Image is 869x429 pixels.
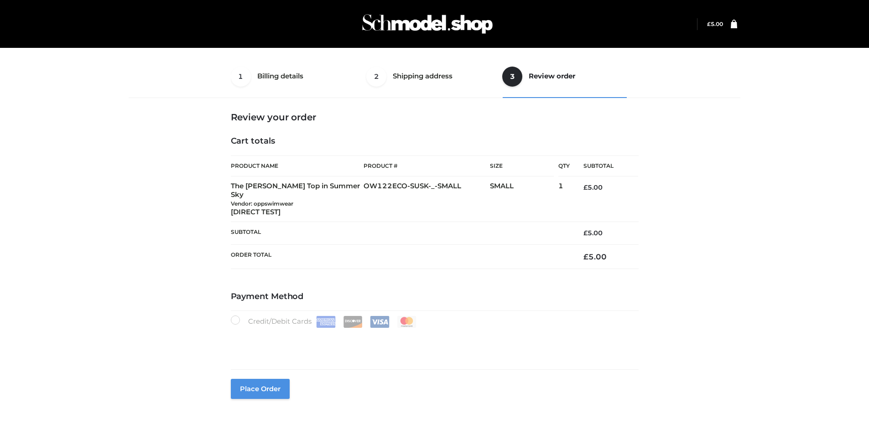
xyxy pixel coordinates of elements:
th: Subtotal [231,222,570,244]
th: Qty [558,155,570,176]
h4: Cart totals [231,136,639,146]
img: Mastercard [397,316,416,328]
bdi: 5.00 [583,183,603,191]
span: £ [583,183,588,191]
bdi: 5.00 [707,21,723,27]
th: Product # [364,155,490,176]
th: Order Total [231,244,570,269]
td: SMALL [490,176,558,222]
img: Amex [316,316,336,328]
td: OW122ECO-SUSK-_-SMALL [364,176,490,222]
bdi: 5.00 [583,252,607,261]
img: Schmodel Admin 964 [359,6,496,42]
td: 1 [558,176,570,222]
a: £5.00 [707,21,723,27]
bdi: 5.00 [583,229,603,237]
button: Place order [231,379,290,399]
img: Visa [370,316,390,328]
th: Size [490,156,554,176]
h3: Review your order [231,112,639,123]
label: Credit/Debit Cards [231,315,417,328]
th: Subtotal [570,156,638,176]
h4: Payment Method [231,292,639,302]
td: The [PERSON_NAME] Top in Summer Sky [DIRECT TEST] [231,176,364,222]
span: £ [707,21,711,27]
th: Product Name [231,155,364,176]
img: Discover [343,316,363,328]
span: £ [583,229,588,237]
small: Vendor: oppswimwear [231,200,293,207]
iframe: Secure payment input frame [229,326,637,359]
span: £ [583,252,588,261]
